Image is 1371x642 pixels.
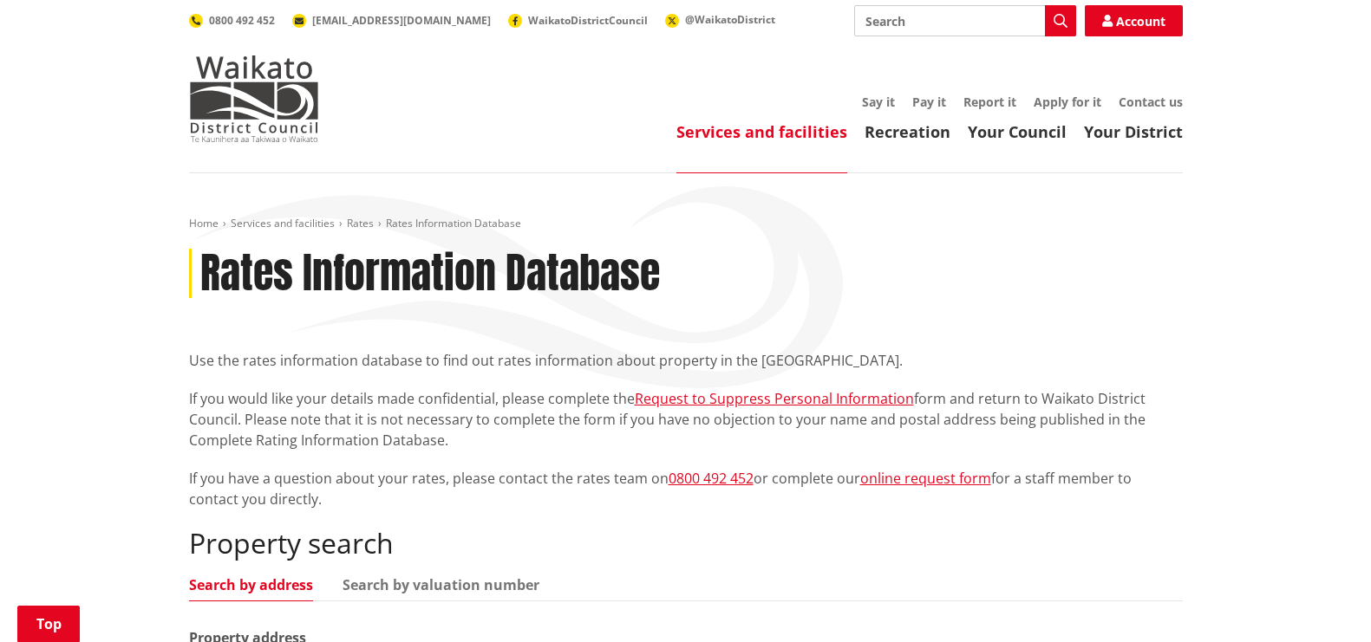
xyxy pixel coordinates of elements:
a: [EMAIL_ADDRESS][DOMAIN_NAME] [292,13,491,28]
a: Services and facilities [231,216,335,230]
a: Search by address [189,578,313,592]
a: online request form [860,469,991,488]
a: Account [1085,5,1183,36]
a: Report it [963,94,1016,110]
h1: Rates Information Database [200,249,660,299]
p: If you would like your details made confidential, please complete the form and return to Waikato ... [189,388,1183,451]
p: Use the rates information database to find out rates information about property in the [GEOGRAPHI... [189,350,1183,371]
nav: breadcrumb [189,217,1183,231]
a: Search by valuation number [343,578,539,592]
a: Your Council [968,121,1067,142]
a: Apply for it [1034,94,1101,110]
a: Home [189,216,219,230]
span: @WaikatoDistrict [685,12,775,27]
a: Pay it [912,94,946,110]
span: Rates Information Database [386,216,521,230]
h2: Property search [189,527,1183,560]
a: Your District [1084,121,1183,142]
a: Request to Suppress Personal Information [635,389,914,408]
span: 0800 492 452 [209,13,275,28]
a: Top [17,606,80,642]
a: Services and facilities [676,121,847,142]
input: Search input [854,5,1076,36]
a: Contact us [1119,94,1183,110]
a: Say it [862,94,895,110]
p: If you have a question about your rates, please contact the rates team on or complete our for a s... [189,468,1183,509]
a: 0800 492 452 [189,13,275,28]
a: Rates [347,216,374,230]
a: 0800 492 452 [669,469,754,488]
img: Waikato District Council - Te Kaunihera aa Takiwaa o Waikato [189,55,319,142]
span: [EMAIL_ADDRESS][DOMAIN_NAME] [312,13,491,28]
a: WaikatoDistrictCouncil [508,13,648,28]
a: Recreation [865,121,950,142]
span: WaikatoDistrictCouncil [528,13,648,28]
a: @WaikatoDistrict [665,12,775,27]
